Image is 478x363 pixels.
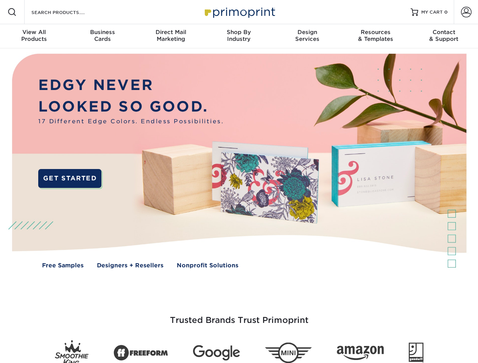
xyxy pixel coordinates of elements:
span: Shop By [205,29,273,36]
div: Services [273,29,341,42]
a: BusinessCards [68,24,136,48]
p: EDGY NEVER [38,74,224,96]
div: Cards [68,29,136,42]
a: Direct MailMarketing [137,24,205,48]
span: Contact [410,29,478,36]
span: Resources [341,29,409,36]
p: LOOKED SO GOOD. [38,96,224,118]
a: Designers + Resellers [97,261,163,270]
img: Primoprint [201,4,277,20]
a: GET STARTED [38,169,101,188]
div: Marketing [137,29,205,42]
h3: Trusted Brands Trust Primoprint [18,297,461,334]
a: Free Samples [42,261,84,270]
span: Business [68,29,136,36]
img: Goodwill [409,343,424,363]
span: Direct Mail [137,29,205,36]
span: 17 Different Edge Colors. Endless Possibilities. [38,117,224,126]
img: Google [193,345,240,361]
a: Shop ByIndustry [205,24,273,48]
div: & Templates [341,29,409,42]
span: 0 [444,9,448,15]
a: DesignServices [273,24,341,48]
img: Amazon [337,346,384,360]
div: Industry [205,29,273,42]
span: MY CART [421,9,443,16]
input: SEARCH PRODUCTS..... [31,8,104,17]
a: Nonprofit Solutions [177,261,238,270]
a: Resources& Templates [341,24,409,48]
div: & Support [410,29,478,42]
a: Contact& Support [410,24,478,48]
span: Design [273,29,341,36]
